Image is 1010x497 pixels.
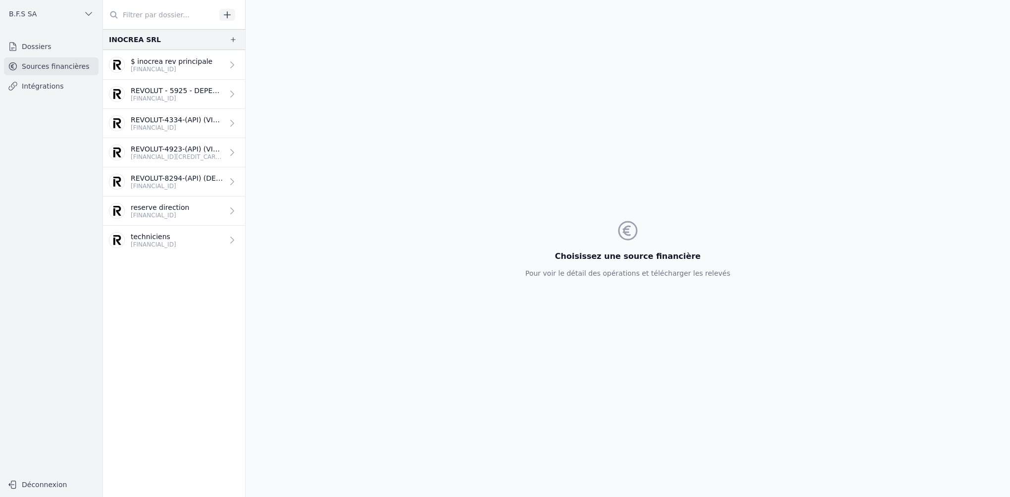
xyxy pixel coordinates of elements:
img: revolut.png [109,232,125,248]
p: REVOLUT-4334-(API) (VIEW) (PRINCIPALE) [131,115,223,125]
a: REVOLUT-4334-(API) (VIEW) (PRINCIPALE) [FINANCIAL_ID] [103,109,245,138]
button: B.F.S SA [4,6,99,22]
p: [FINANCIAL_ID][CREDIT_CARD_NUMBER] [131,153,223,161]
a: techniciens [FINANCIAL_ID] [103,226,245,255]
a: REVOLUT-4923-(API) (VIEW) (DEPENSE WEB) [FINANCIAL_ID][CREDIT_CARD_NUMBER] [103,138,245,167]
a: reserve direction [FINANCIAL_ID] [103,197,245,226]
a: REVOLUT - 5925 - DEPENSES [FINANCIAL_ID] [103,80,245,109]
p: reserve direction [131,202,189,212]
a: REVOLUT-8294-(API) (DEPENSE SALES) [FINANCIAL_ID] [103,167,245,197]
img: revolut.png [109,57,125,73]
input: Filtrer par dossier... [103,6,216,24]
img: revolut.png [109,115,125,131]
p: [FINANCIAL_ID] [131,95,223,102]
img: revolut.png [109,203,125,219]
img: revolut.png [109,145,125,160]
p: Pour voir le détail des opérations et télécharger les relevés [525,268,730,278]
img: revolut.png [109,174,125,190]
p: [FINANCIAL_ID] [131,182,223,190]
img: revolut.png [109,86,125,102]
div: INOCREA SRL [109,34,161,46]
p: [FINANCIAL_ID] [131,124,223,132]
a: Sources financières [4,57,99,75]
a: $ inocrea rev principale [FINANCIAL_ID] [103,50,245,80]
p: [FINANCIAL_ID] [131,211,189,219]
p: REVOLUT-4923-(API) (VIEW) (DEPENSE WEB) [131,144,223,154]
p: techniciens [131,232,176,242]
p: [FINANCIAL_ID] [131,241,176,248]
p: [FINANCIAL_ID] [131,65,212,73]
a: Intégrations [4,77,99,95]
p: REVOLUT - 5925 - DEPENSES [131,86,223,96]
p: $ inocrea rev principale [131,56,212,66]
span: B.F.S SA [9,9,37,19]
h3: Choisissez une source financière [525,250,730,262]
p: REVOLUT-8294-(API) (DEPENSE SALES) [131,173,223,183]
a: Dossiers [4,38,99,55]
button: Déconnexion [4,477,99,493]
